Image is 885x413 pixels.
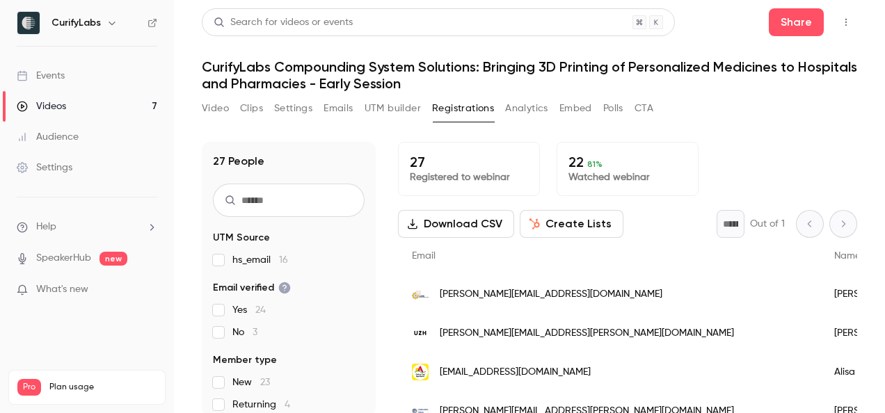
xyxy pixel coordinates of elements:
div: Events [17,69,65,83]
div: Audience [17,130,79,144]
button: Clips [240,97,263,120]
span: [EMAIL_ADDRESS][DOMAIN_NAME] [440,365,591,380]
span: Plan usage [49,382,157,393]
h1: 27 People [213,153,264,170]
span: Returning [232,398,290,412]
span: Help [36,220,56,234]
h6: CurifyLabs [51,16,101,30]
span: 23 [260,378,270,387]
span: Yes [232,303,266,317]
span: 24 [255,305,266,315]
p: 27 [410,154,528,170]
span: [PERSON_NAME][EMAIL_ADDRESS][PERSON_NAME][DOMAIN_NAME] [440,326,734,341]
div: Videos [17,99,66,113]
span: 3 [253,327,257,337]
span: hs_email [232,253,288,267]
img: kispi.uzh.ch [412,325,429,341]
img: lmstech.com.sg [412,286,429,302]
div: Settings [17,161,72,175]
span: No [232,325,257,339]
button: Download CSV [398,210,514,238]
img: CurifyLabs [17,12,40,34]
span: new [99,252,127,266]
span: 81 % [587,159,603,169]
button: Video [202,97,229,120]
p: Registered to webinar [410,170,528,184]
span: 4 [285,400,290,410]
span: Email verified [213,281,291,295]
button: Embed [559,97,592,120]
span: Email [412,251,436,261]
button: Share [769,8,824,36]
p: Out of 1 [750,217,785,231]
a: SpeakerHub [36,251,91,266]
button: Settings [274,97,312,120]
span: What's new [36,282,88,297]
button: UTM builder [365,97,421,120]
span: New [232,375,270,389]
div: Search for videos or events [214,15,353,30]
button: CTA [635,97,653,120]
p: 22 [568,154,687,170]
button: Top Bar Actions [835,11,857,33]
img: post-apotheke-kassel.de [412,364,429,380]
span: UTM Source [213,231,270,245]
button: Emails [324,97,353,120]
li: help-dropdown-opener [17,220,157,234]
span: 16 [279,255,288,265]
span: [PERSON_NAME][EMAIL_ADDRESS][DOMAIN_NAME] [440,287,662,302]
button: Polls [603,97,623,120]
h1: CurifyLabs Compounding System Solutions: Bringing 3D Printing of Personalized Medicines to Hospit... [202,58,857,92]
span: Name [834,251,861,261]
button: Analytics [505,97,548,120]
span: Pro [17,379,41,396]
iframe: Noticeable Trigger [141,284,157,296]
p: Watched webinar [568,170,687,184]
span: Member type [213,353,277,367]
button: Registrations [432,97,494,120]
button: Create Lists [520,210,623,238]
